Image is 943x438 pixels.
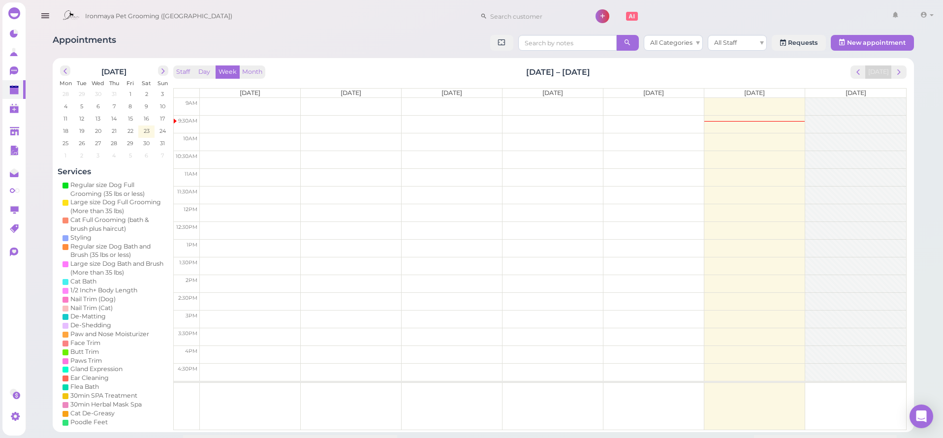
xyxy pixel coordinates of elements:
[186,313,197,319] span: 3pm
[186,100,197,106] span: 9am
[78,114,85,123] span: 12
[186,277,197,283] span: 2pm
[159,139,166,148] span: 31
[92,80,104,87] span: Wed
[94,139,102,148] span: 27
[70,382,99,391] div: Flea Bath
[144,151,149,160] span: 6
[178,118,197,124] span: 9:30am
[70,181,166,198] div: Regular size Dog Full Grooming (35 lbs or less)
[518,35,617,51] input: Search by notes
[70,277,96,286] div: Cat Bath
[94,126,102,135] span: 20
[240,89,260,96] span: [DATE]
[111,126,118,135] span: 21
[143,114,150,123] span: 16
[128,90,132,98] span: 1
[239,65,265,79] button: Month
[85,2,232,30] span: Ironmaya Pet Grooming ([GEOGRAPHIC_DATA])
[95,151,100,160] span: 3
[110,139,118,148] span: 28
[62,90,70,98] span: 28
[542,89,563,96] span: [DATE]
[173,65,193,79] button: Staff
[891,65,907,79] button: next
[112,102,117,111] span: 7
[159,114,166,123] span: 17
[126,80,134,87] span: Fri
[157,80,168,87] span: Sun
[79,102,84,111] span: 5
[158,65,168,76] button: next
[183,135,197,142] span: 10am
[79,151,84,160] span: 2
[111,90,118,98] span: 31
[160,90,165,98] span: 3
[831,35,914,51] button: New appointment
[178,366,197,372] span: 4:30pm
[63,151,67,160] span: 1
[70,259,166,277] div: Large size Dog Bath and Brush (More than 35 lbs)
[70,356,102,365] div: Paws Trim
[187,242,197,248] span: 1pm
[142,80,151,87] span: Sat
[70,321,111,330] div: De-Shedding
[109,80,119,87] span: Thu
[78,139,86,148] span: 26
[94,114,101,123] span: 13
[70,339,100,347] div: Face Trim
[70,409,115,418] div: Cat De-Greasy
[179,259,197,266] span: 1:30pm
[192,65,216,79] button: Day
[111,151,117,160] span: 4
[176,224,197,230] span: 12:30pm
[714,39,737,46] span: All Staff
[143,126,151,135] span: 23
[70,400,142,409] div: 30min Herbal Mask Spa
[70,304,113,313] div: Nail Trim (Cat)
[128,151,133,160] span: 5
[60,65,70,76] button: prev
[185,171,197,177] span: 11am
[744,89,765,96] span: [DATE]
[176,153,197,159] span: 10:30am
[70,312,106,321] div: De-Matting
[53,34,116,45] span: Appointments
[910,405,933,428] div: Open Intercom Messenger
[185,348,197,354] span: 4pm
[177,188,197,195] span: 11:30am
[58,167,171,176] h4: Services
[178,295,197,301] span: 2:30pm
[650,39,692,46] span: All Categories
[70,330,149,339] div: Paw and Nose Moisturizer
[70,242,166,260] div: Regular size Dog Bath and Brush (35 lbs or less)
[78,90,86,98] span: 29
[127,102,133,111] span: 8
[126,126,134,135] span: 22
[110,114,118,123] span: 14
[851,65,866,79] button: prev
[70,391,137,400] div: 30min SPA Treatment
[158,126,167,135] span: 24
[70,198,166,216] div: Large size Dog Full Grooming (More than 35 lbs)
[126,139,134,148] span: 29
[70,233,92,242] div: Styling
[62,126,69,135] span: 18
[846,89,866,96] span: [DATE]
[178,330,197,337] span: 3:30pm
[78,126,86,135] span: 19
[341,89,361,96] span: [DATE]
[94,90,102,98] span: 30
[847,39,906,46] span: New appointment
[184,206,197,213] span: 12pm
[62,139,69,148] span: 25
[643,89,664,96] span: [DATE]
[70,347,99,356] div: Butt Trim
[102,65,127,76] h2: [DATE]
[63,102,68,111] span: 4
[142,139,151,148] span: 30
[441,89,462,96] span: [DATE]
[160,151,165,160] span: 7
[526,66,590,78] h2: [DATE] – [DATE]
[70,374,109,382] div: Ear Cleaning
